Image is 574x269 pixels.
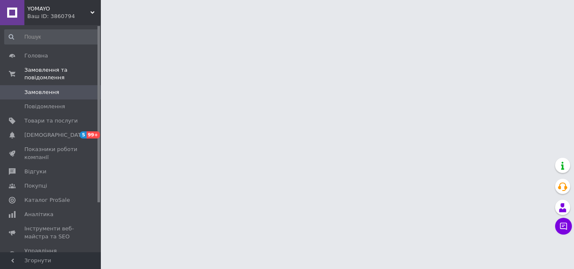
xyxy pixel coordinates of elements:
span: YOMAYO [27,5,90,13]
span: Показники роботи компанії [24,146,78,161]
span: Головна [24,52,48,60]
button: Чат з покупцем [555,218,572,235]
span: Покупці [24,182,47,190]
span: Замовлення та повідомлення [24,66,101,81]
span: Каталог ProSale [24,196,70,204]
span: [DEMOGRAPHIC_DATA] [24,131,87,139]
div: Ваш ID: 3860794 [27,13,101,20]
span: Відгуки [24,168,46,175]
span: 5 [80,131,87,138]
span: Товари та послуги [24,117,78,125]
span: Інструменти веб-майстра та SEO [24,225,78,240]
span: Повідомлення [24,103,65,110]
span: Замовлення [24,89,59,96]
input: Пошук [4,29,99,44]
span: Аналітика [24,211,53,218]
span: 99+ [87,131,100,138]
span: Управління сайтом [24,247,78,262]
